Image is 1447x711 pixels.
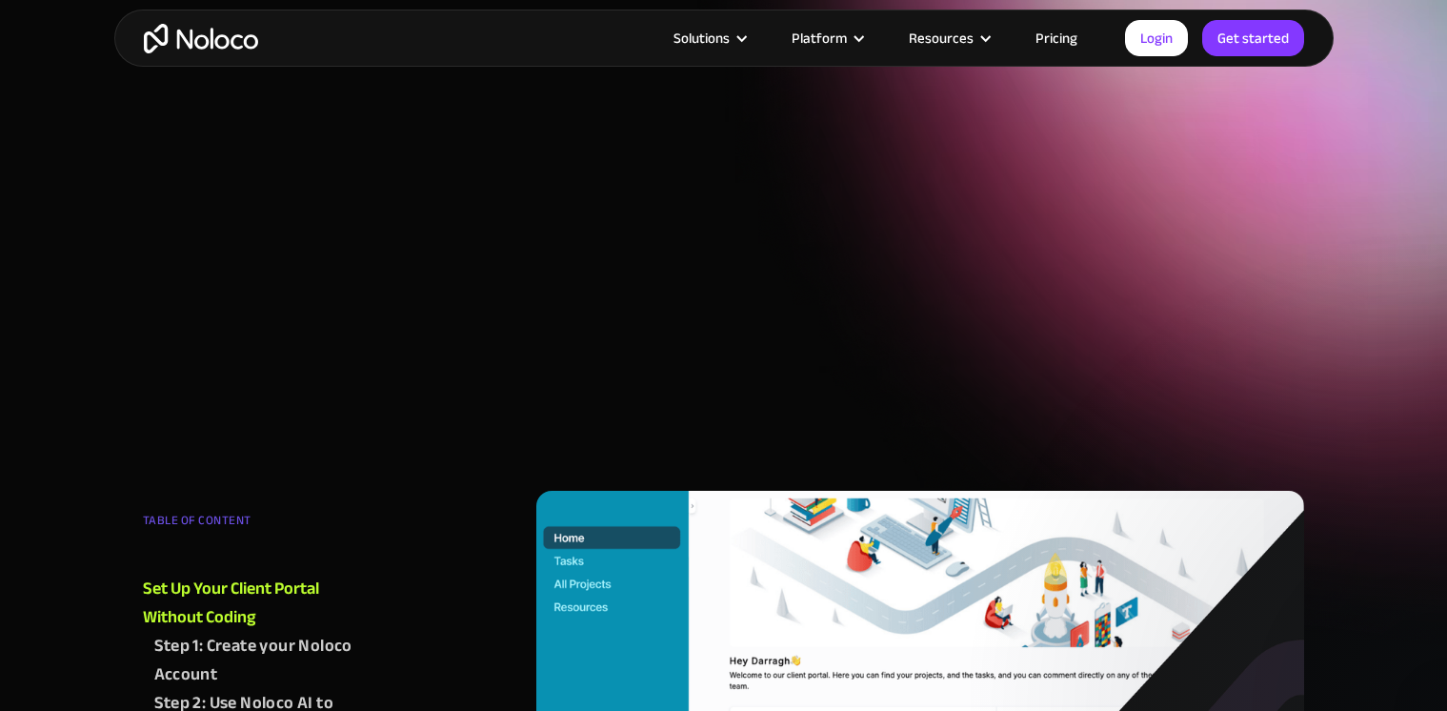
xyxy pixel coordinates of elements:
[1125,20,1188,56] a: Login
[1012,26,1101,51] a: Pricing
[792,26,847,51] div: Platform
[673,26,730,51] div: Solutions
[885,26,1012,51] div: Resources
[768,26,885,51] div: Platform
[144,24,258,53] a: home
[143,575,373,632] a: Set Up Your Client Portal Without Coding
[1202,20,1304,56] a: Get started
[909,26,974,51] div: Resources
[154,632,370,689] a: Step 1: Create your Noloco Account
[143,506,373,544] div: TABLE OF CONTENT
[650,26,768,51] div: Solutions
